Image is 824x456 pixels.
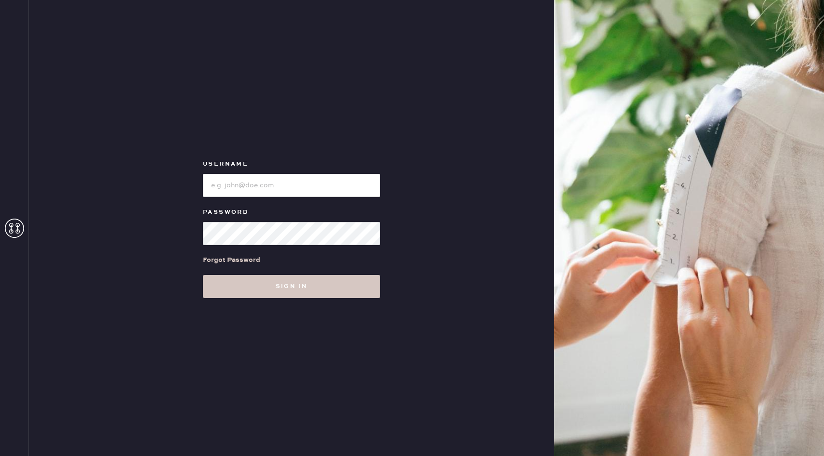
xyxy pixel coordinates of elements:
[203,245,260,275] a: Forgot Password
[203,255,260,265] div: Forgot Password
[203,158,380,170] label: Username
[203,207,380,218] label: Password
[203,275,380,298] button: Sign in
[203,174,380,197] input: e.g. john@doe.com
